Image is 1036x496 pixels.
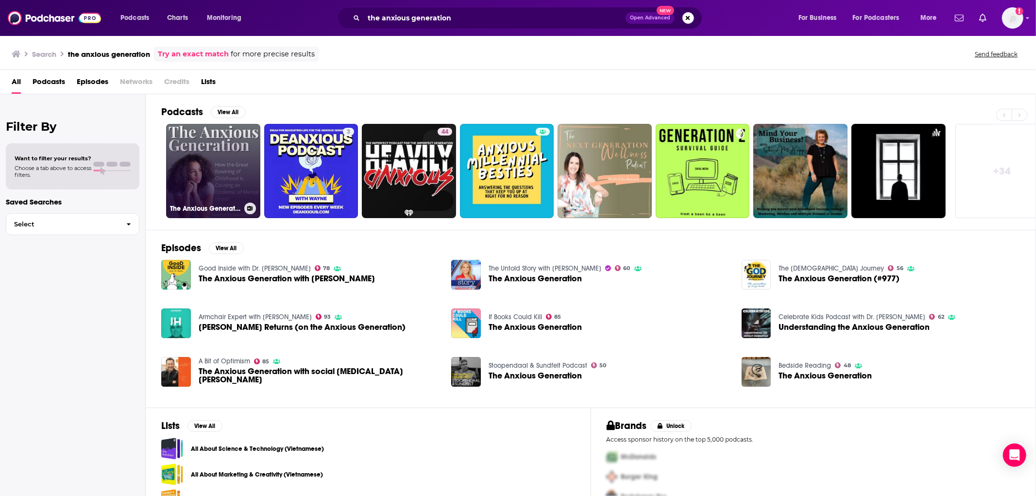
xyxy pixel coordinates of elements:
[161,242,244,254] a: EpisodesView All
[161,438,183,460] a: All About Science & Technology (Vietnamese)
[546,314,561,320] a: 85
[199,323,406,331] span: [PERSON_NAME] Returns (on the Anxious Generation)
[199,264,311,273] a: Good Inside with Dr. Becky
[975,10,990,26] a: Show notifications dropdown
[1002,7,1023,29] img: User Profile
[853,11,900,25] span: For Podcasters
[489,264,601,273] a: The Untold Story with Martha MacCallum
[158,49,229,60] a: Try an exact match
[120,11,149,25] span: Podcasts
[6,213,139,235] button: Select
[442,127,448,137] span: 44
[888,265,903,271] a: 56
[15,165,91,178] span: Choose a tab above to access filters.
[779,313,925,321] a: Celebrate Kids Podcast with Dr. Kathy
[254,359,270,364] a: 85
[161,420,222,432] a: ListsView All
[1002,7,1023,29] button: Show profile menu
[211,106,246,118] button: View All
[364,10,626,26] input: Search podcasts, credits, & more...
[489,323,582,331] a: The Anxious Generation
[835,362,851,368] a: 48
[12,74,21,94] a: All
[199,367,440,384] a: The Anxious Generation with social psychologist Jonathan Haidt
[170,205,240,213] h3: The Anxious Generation by [PERSON_NAME] | The Messy Podcast
[591,362,607,368] a: 50
[161,260,191,290] img: The Anxious Generation with Jonathan Haidt
[779,323,930,331] a: Understanding the Anxious Generation
[621,453,657,461] span: McDonalds
[161,463,183,485] a: All About Marketing & Creativity (Vietnamese)
[603,447,621,467] img: First Pro Logo
[343,128,354,136] a: 3
[201,74,216,94] span: Lists
[6,197,139,206] p: Saved Searches
[199,274,375,283] span: The Anxious Generation with [PERSON_NAME]
[346,7,712,29] div: Search podcasts, credits, & more...
[624,266,630,271] span: 60
[207,11,241,25] span: Monitoring
[451,308,481,338] a: The Anxious Generation
[199,367,440,384] span: The Anxious Generation with social [MEDICAL_DATA] [PERSON_NAME]
[779,274,900,283] a: The Anxious Generation (#977)
[626,12,675,24] button: Open AdvancedNew
[77,74,108,94] a: Episodes
[929,314,944,320] a: 62
[199,313,312,321] a: Armchair Expert with Dax Shepard
[161,420,180,432] h2: Lists
[166,124,260,218] a: The Anxious Generation by [PERSON_NAME] | The Messy Podcast
[161,242,201,254] h2: Episodes
[489,372,582,380] a: The Anxious Generation
[1016,7,1023,15] svg: Add a profile image
[6,120,139,134] h2: Filter By
[33,74,65,94] a: Podcasts
[844,363,851,368] span: 48
[161,308,191,338] a: Jonathan Haidt Returns (on the Anxious Generation)
[32,50,56,59] h3: Search
[742,357,771,387] img: The Anxious Generation
[451,357,481,387] a: The Anxious Generation
[187,420,222,432] button: View All
[914,10,949,26] button: open menu
[164,74,189,94] span: Credits
[489,313,542,321] a: If Books Could Kill
[555,315,561,319] span: 85
[779,264,884,273] a: The God Journey
[324,315,331,319] span: 93
[621,473,658,481] span: Burger King
[161,10,194,26] a: Charts
[489,274,582,283] span: The Anxious Generation
[600,363,607,368] span: 50
[120,74,153,94] span: Networks
[742,260,771,290] img: The Anxious Generation (#977)
[607,436,1020,443] p: Access sponsor history on the top 5,000 podcasts.
[161,357,191,387] img: The Anxious Generation with social psychologist Jonathan Haidt
[779,372,872,380] a: The Anxious Generation
[607,420,647,432] h2: Brands
[68,50,150,59] h3: the anxious generation
[315,265,330,271] a: 78
[657,6,674,15] span: New
[951,10,968,26] a: Show notifications dropdown
[161,106,246,118] a: PodcastsView All
[8,9,101,27] img: Podchaser - Follow, Share and Rate Podcasts
[451,260,481,290] img: The Anxious Generation
[650,420,692,432] button: Unlock
[1003,444,1026,467] div: Open Intercom Messenger
[199,274,375,283] a: The Anxious Generation with Jonathan Haidt
[264,124,358,218] a: 3
[114,10,162,26] button: open menu
[1002,7,1023,29] span: Logged in as audreytaylor13
[362,124,456,218] a: 44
